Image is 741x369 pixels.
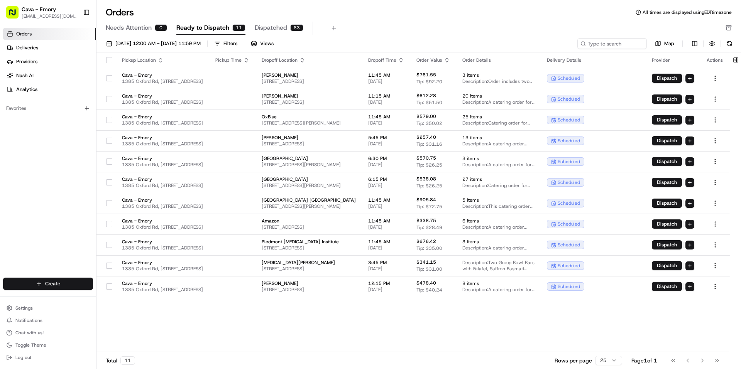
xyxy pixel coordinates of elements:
[416,99,442,106] span: Tip: $51.50
[16,30,32,37] span: Orders
[368,286,404,293] span: [DATE]
[8,31,140,43] p: Welcome 👋
[262,78,356,84] span: [STREET_ADDRESS]
[368,72,404,78] span: 11:45 AM
[262,155,356,162] span: [GEOGRAPHIC_DATA]
[15,305,33,311] span: Settings
[462,239,535,245] span: 3 items
[62,169,127,183] a: 💻API Documentation
[88,120,104,126] span: [DATE]
[15,342,46,348] span: Toggle Theme
[262,224,356,230] span: [STREET_ADDRESS]
[558,96,580,102] span: scheduled
[416,155,436,161] span: $570.75
[3,303,93,313] button: Settings
[724,38,735,49] button: Refresh
[15,354,31,361] span: Log out
[558,221,580,227] span: scheduled
[115,40,201,47] span: [DATE] 12:00 AM - [DATE] 11:59 PM
[122,155,203,162] span: Cava - Emory
[20,50,127,58] input: Clear
[22,5,56,13] span: Cava - Emory
[652,94,682,104] button: Dispatch
[122,176,203,182] span: Cava - Emory
[416,287,442,293] span: Tip: $40.24
[211,38,241,49] button: Filters
[3,315,93,326] button: Notifications
[462,114,535,120] span: 25 items
[16,58,37,65] span: Providers
[8,133,20,148] img: Wisdom Oko
[368,197,404,203] span: 11:45 AM
[3,352,93,363] button: Log out
[368,176,404,182] span: 6:15 PM
[652,136,682,145] button: Dispatch
[155,24,167,31] div: 0
[262,176,356,182] span: [GEOGRAPHIC_DATA]
[262,266,356,272] span: [STREET_ADDRESS]
[416,266,442,272] span: Tip: $31.00
[262,197,356,203] span: [GEOGRAPHIC_DATA] [GEOGRAPHIC_DATA]
[462,141,535,147] span: Description: A catering order including Falafel Crunch Bowls, Spicy Lamb + Avocado, Steak + Haris...
[416,183,442,189] span: Tip: $26.25
[3,3,80,22] button: Cava - Emory[EMAIL_ADDRESS][DOMAIN_NAME]
[35,81,106,88] div: We're available if you need us!
[650,39,679,48] button: Map
[24,140,82,147] span: Wisdom [PERSON_NAME]
[368,245,404,251] span: [DATE]
[416,217,436,224] span: $338.75
[368,203,404,209] span: [DATE]
[122,120,203,126] span: 1385 Oxford Rd, [STREET_ADDRESS]
[558,75,580,81] span: scheduled
[462,218,535,224] span: 6 items
[368,162,404,168] span: [DATE]
[262,72,356,78] span: [PERSON_NAME]
[416,224,442,231] span: Tip: $28.49
[3,327,93,338] button: Chat with us!
[462,155,535,162] span: 3 items
[262,203,356,209] span: [STREET_ADDRESS][PERSON_NAME]
[368,120,404,126] span: [DATE]
[462,72,535,78] span: 3 items
[368,280,404,286] span: 12:15 PM
[122,114,203,120] span: Cava - Emory
[16,86,37,93] span: Analytics
[262,239,356,245] span: Piedmont [MEDICAL_DATA] Institute
[262,182,356,189] span: [STREET_ADDRESS][PERSON_NAME]
[558,117,580,123] span: scheduled
[262,57,356,63] div: Dropoff Location
[368,224,404,230] span: [DATE]
[558,179,580,185] span: scheduled
[15,120,22,126] img: 1736555255976-a54dd68f-1ca7-489b-9aae-adbdc363a1c4
[122,197,203,203] span: Cava - Emory
[643,9,732,15] span: All times are displayed using EDT timezone
[122,218,203,224] span: Cava - Emory
[262,245,356,251] span: [STREET_ADDRESS]
[3,56,96,68] a: Providers
[462,99,535,105] span: Description: A catering order for 20 people, including Group Bowl Bars with grilled chicken and s...
[416,259,436,265] span: $341.15
[120,99,140,108] button: See all
[8,112,20,127] img: Wisdom Oko
[122,182,203,189] span: 1385 Oxford Rd, [STREET_ADDRESS]
[122,162,203,168] span: 1385 Oxford Rd, [STREET_ADDRESS]
[462,176,535,182] span: 27 items
[8,8,23,23] img: Nash
[368,218,404,224] span: 11:45 AM
[652,157,682,166] button: Dispatch
[462,57,535,63] div: Order Details
[368,78,404,84] span: [DATE]
[416,280,436,286] span: $478.40
[416,72,436,78] span: $761.55
[247,38,277,49] button: Views
[122,245,203,251] span: 1385 Oxford Rd, [STREET_ADDRESS]
[416,79,442,85] span: Tip: $92.20
[555,357,592,364] p: Rows per page
[262,93,356,99] span: [PERSON_NAME]
[122,224,203,230] span: 1385 Oxford Rd, [STREET_ADDRESS]
[416,134,436,140] span: $257.40
[45,280,60,287] span: Create
[15,317,42,324] span: Notifications
[122,259,203,266] span: Cava - Emory
[35,74,127,81] div: Start new chat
